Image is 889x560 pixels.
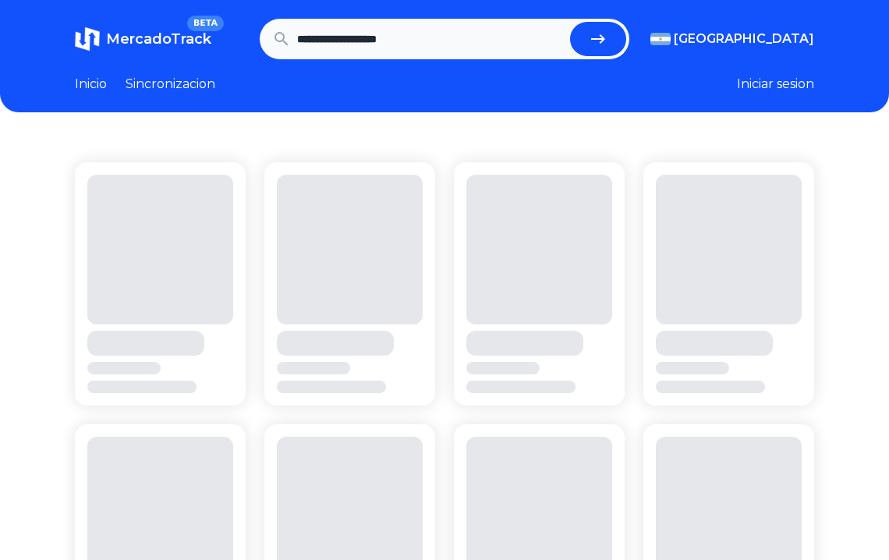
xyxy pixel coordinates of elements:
[737,75,814,94] button: Iniciar sesion
[650,30,814,48] button: [GEOGRAPHIC_DATA]
[75,27,211,51] a: MercadoTrackBETA
[75,27,100,51] img: MercadoTrack
[650,33,671,45] img: Argentina
[106,30,211,48] span: MercadoTrack
[75,75,107,94] a: Inicio
[187,16,224,31] span: BETA
[126,75,215,94] a: Sincronizacion
[674,30,814,48] span: [GEOGRAPHIC_DATA]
